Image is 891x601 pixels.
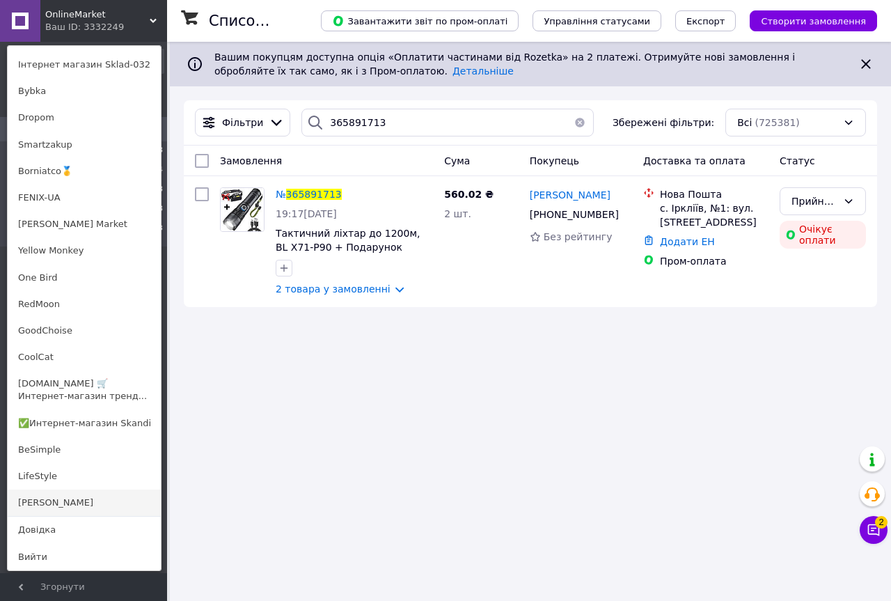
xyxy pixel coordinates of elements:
[780,155,815,166] span: Статус
[221,188,264,231] img: Фото товару
[286,189,342,200] span: 365891713
[8,78,161,104] a: Bybka
[276,189,286,200] span: №
[791,194,837,209] div: Прийнято
[737,116,752,130] span: Всі
[8,237,161,264] a: Yellow Monkey
[8,517,161,543] a: Довідка
[209,13,350,29] h1: Список замовлень
[544,16,650,26] span: Управління статусами
[660,236,715,247] a: Додати ЕН
[8,410,161,437] a: ✅Интернет-магазин Skandi
[332,15,507,27] span: Завантажити звіт по пром-оплаті
[45,21,104,33] div: Ваш ID: 3332249
[276,189,342,200] a: №365891713
[444,189,494,200] span: 560.02 ₴
[875,516,888,529] span: 2
[527,205,621,224] div: [PHONE_NUMBER]
[613,116,714,130] span: Збережені фільтри:
[220,187,265,232] a: Фото товару
[530,188,610,202] a: [PERSON_NAME]
[530,189,610,201] span: [PERSON_NAME]
[8,265,161,291] a: One Bird
[8,437,161,463] a: BeSimple
[566,109,594,136] button: Очистить
[860,516,888,544] button: Чат з покупцем2
[755,117,799,128] span: (725381)
[660,201,768,229] div: с. Іркліїв, №1: вул. [STREET_ADDRESS]
[780,221,866,249] div: Очікує оплати
[301,109,594,136] input: Пошук за номером замовлення, ПІБ покупця, номером телефону, Email, номером накладної
[8,185,161,211] a: FENIX-UA
[8,158,161,185] a: Borniatco🥇
[8,344,161,370] a: CoolCat
[8,52,161,78] a: Інтернет магазин Sklad-032
[686,16,725,26] span: Експорт
[750,10,877,31] button: Створити замовлення
[276,228,429,281] a: Тактичний ліхтар до 1200м, BL X71-P90 + Подарунок Налобний ліхтар BL-123 COB / LED ліхтарик акуму...
[444,208,471,219] span: 2 шт.
[544,231,613,242] span: Без рейтингу
[321,10,519,31] button: Завантажити звіт по пром-оплаті
[444,155,470,166] span: Cума
[220,155,282,166] span: Замовлення
[761,16,866,26] span: Створити замовлення
[533,10,661,31] button: Управління статусами
[675,10,736,31] button: Експорт
[8,490,161,516] a: [PERSON_NAME]
[8,318,161,344] a: GoodChoise
[660,254,768,268] div: Пром-оплата
[736,15,877,26] a: Створити замовлення
[8,544,161,570] a: Вийти
[643,155,746,166] span: Доставка та оплата
[276,283,391,295] a: 2 товара у замовленні
[8,291,161,318] a: RedMoon
[660,187,768,201] div: Нова Пошта
[45,8,150,21] span: OnlineMarket
[8,132,161,158] a: Smartzakup
[452,65,514,77] a: Детальніше
[8,463,161,490] a: LifeStyle
[214,52,795,77] span: Вашим покупцям доступна опція «Оплатити частинами від Rozetka» на 2 платежі. Отримуйте нові замов...
[8,211,161,237] a: [PERSON_NAME] Market
[222,116,263,130] span: Фільтри
[8,104,161,131] a: Dropom
[8,370,161,409] a: [DOMAIN_NAME] 🛒 Интернет-магазин тренд...
[276,208,337,219] span: 19:17[DATE]
[530,155,579,166] span: Покупець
